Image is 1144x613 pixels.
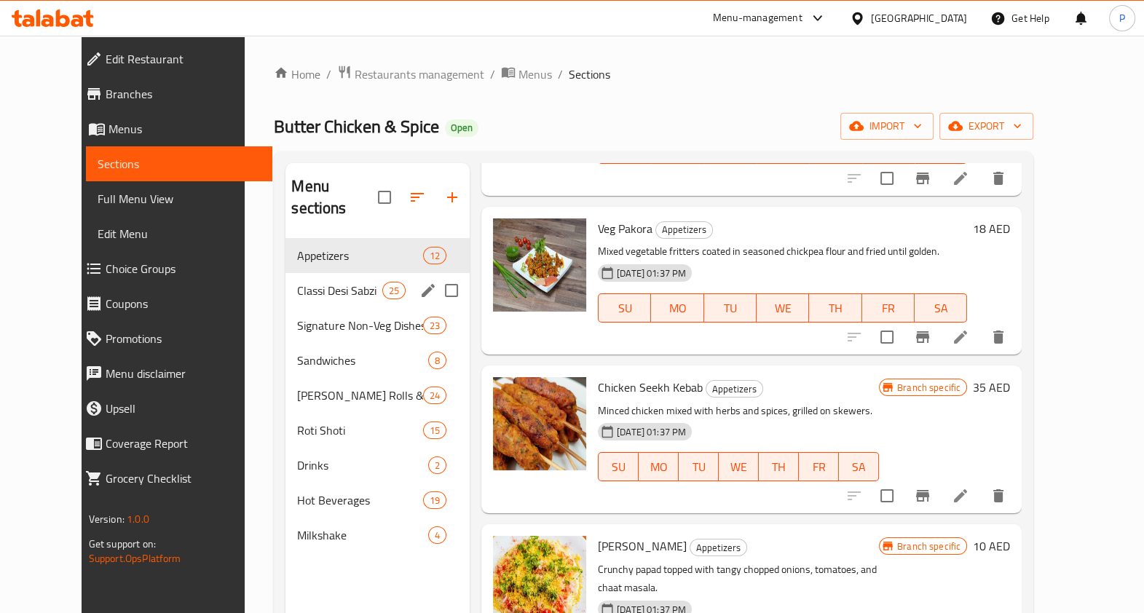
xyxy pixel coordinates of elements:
[762,298,803,319] span: WE
[710,298,751,319] span: TU
[871,10,967,26] div: [GEOGRAPHIC_DATA]
[765,456,793,478] span: TH
[611,266,692,280] span: [DATE] 01:37 PM
[74,356,272,391] a: Menu disclaimer
[285,343,470,378] div: Sandwiches8
[719,452,759,481] button: WE
[690,539,747,556] div: Appetizers
[106,260,261,277] span: Choice Groups
[598,452,639,481] button: SU
[905,478,940,513] button: Branch-specific-item
[862,293,915,323] button: FR
[981,478,1016,513] button: delete
[74,286,272,321] a: Coupons
[657,298,698,319] span: MO
[74,426,272,461] a: Coverage Report
[109,120,261,138] span: Menus
[274,66,320,83] a: Home
[423,422,446,439] div: items
[445,122,478,134] span: Open
[445,119,478,137] div: Open
[845,456,873,478] span: SA
[424,494,446,507] span: 19
[127,510,149,529] span: 1.0.0
[86,146,272,181] a: Sections
[655,221,713,239] div: Appetizers
[74,461,272,496] a: Grocery Checklist
[297,247,422,264] span: Appetizers
[424,424,446,438] span: 15
[285,308,470,343] div: Signature Non-Veg Dishes23
[429,529,446,542] span: 4
[74,76,272,111] a: Branches
[604,298,645,319] span: SU
[704,293,757,323] button: TU
[382,282,406,299] div: items
[297,282,382,299] div: Classi Desi Sabzi
[706,380,763,398] div: Appetizers
[297,317,422,334] div: Signature Non-Veg Dishes
[973,218,1010,239] h6: 18 AED
[952,487,969,505] a: Edit menu item
[424,249,446,263] span: 12
[905,320,940,355] button: Branch-specific-item
[98,190,261,207] span: Full Menu View
[809,293,861,323] button: TH
[920,298,961,319] span: SA
[74,321,272,356] a: Promotions
[74,251,272,286] a: Choice Groups
[285,378,470,413] div: [PERSON_NAME] Rolls & Wraps24
[839,452,879,481] button: SA
[872,480,902,511] span: Select to update
[852,117,922,135] span: import
[297,526,428,544] span: Milkshake
[429,354,446,368] span: 8
[106,470,261,487] span: Grocery Checklist
[106,85,261,103] span: Branches
[1119,10,1125,26] span: P
[106,400,261,417] span: Upsell
[86,181,272,216] a: Full Menu View
[428,352,446,369] div: items
[815,298,856,319] span: TH
[428,526,446,544] div: items
[106,365,261,382] span: Menu disclaimer
[891,381,966,395] span: Branch specific
[383,284,405,298] span: 25
[285,448,470,483] div: Drinks2
[429,459,446,472] span: 2
[690,539,746,556] span: Appetizers
[598,535,687,557] span: [PERSON_NAME]
[685,456,713,478] span: TU
[713,9,802,27] div: Menu-management
[106,295,261,312] span: Coupons
[326,66,331,83] li: /
[598,293,651,323] button: SU
[274,65,1033,84] nav: breadcrumb
[106,330,261,347] span: Promotions
[679,452,719,481] button: TU
[423,247,446,264] div: items
[297,456,428,474] span: Drinks
[651,293,703,323] button: MO
[644,456,673,478] span: MO
[89,534,156,553] span: Get support on:
[706,381,762,398] span: Appetizers
[868,298,909,319] span: FR
[297,387,422,404] span: [PERSON_NAME] Rolls & Wraps
[355,66,484,83] span: Restaurants management
[297,491,422,509] div: Hot Beverages
[656,221,712,238] span: Appetizers
[423,491,446,509] div: items
[74,391,272,426] a: Upsell
[493,377,586,470] img: Chicken Seekh Kebab
[285,483,470,518] div: Hot Beverages19
[872,322,902,352] span: Select to update
[424,389,446,403] span: 24
[285,518,470,553] div: Milkshake4
[89,510,125,529] span: Version:
[915,293,967,323] button: SA
[291,175,378,219] h2: Menu sections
